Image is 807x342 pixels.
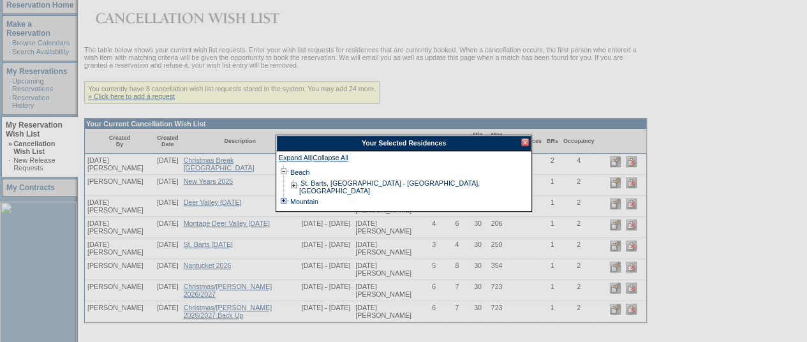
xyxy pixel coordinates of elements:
a: Beach [290,168,309,176]
div: | [279,154,529,165]
a: Collapse All [313,154,348,165]
a: St. Barts, [GEOGRAPHIC_DATA] - [GEOGRAPHIC_DATA], [GEOGRAPHIC_DATA] [299,179,480,195]
div: Your Selected Residences [276,135,531,151]
a: Mountain [290,198,318,205]
a: Expand All [279,154,311,165]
